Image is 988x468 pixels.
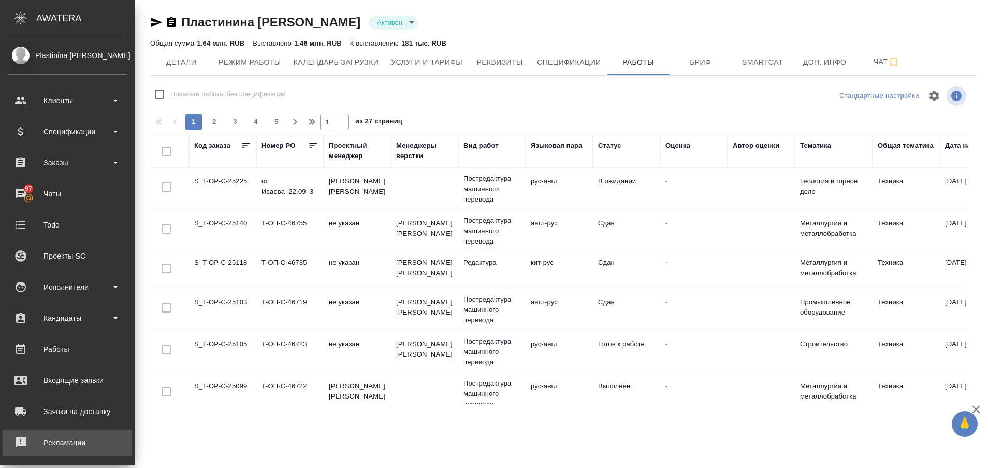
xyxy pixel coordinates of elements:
[369,16,418,30] div: Активен
[227,117,243,127] span: 3
[8,342,127,357] div: Работы
[526,334,593,370] td: рус-англ
[738,56,788,69] span: Smartcat
[593,292,660,328] td: Сдан
[170,89,286,100] span: Показать работы без спецификаций
[8,310,127,326] div: Кандидаты
[598,140,621,151] div: Статус
[526,252,593,289] td: кит-рус
[475,56,525,69] span: Реквизиты
[3,399,132,424] a: Заявки на доставку
[401,39,446,47] p: 181 тыс. RUB
[206,117,223,127] span: 2
[329,140,386,161] div: Проектный менеджер
[261,140,295,151] div: Номер PO
[324,171,391,207] td: [PERSON_NAME] [PERSON_NAME]
[537,56,601,69] span: Спецификации
[194,140,230,151] div: Код заказа
[800,218,867,239] p: Металлургия и металлобработка
[189,171,256,207] td: S_T-OP-C-25225
[873,292,940,328] td: Техника
[665,140,690,151] div: Оценка
[19,183,38,194] span: 97
[878,140,934,151] div: Общая тематика
[463,258,520,268] p: Редактура
[256,334,324,370] td: Т-ОП-С-46723
[248,117,264,127] span: 4
[324,334,391,370] td: не указан
[3,336,132,362] a: Работы
[873,252,940,289] td: Техника
[294,56,379,69] span: Календарь загрузки
[391,56,462,69] span: Услуги и тарифы
[463,294,520,325] p: Постредактура машинного перевода
[526,292,593,328] td: англ-рус
[800,339,867,349] p: Строительство
[800,56,850,69] span: Доп. инфо
[463,378,520,409] p: Постредактура машинного перевода
[665,298,667,306] a: -
[800,381,867,402] p: Металлургия и металлобработка
[219,56,281,69] span: Режим работы
[294,39,342,47] p: 1.46 млн. RUB
[800,140,831,151] div: Тематика
[253,39,294,47] p: Выставлено
[8,217,127,233] div: Todo
[665,219,667,227] a: -
[197,39,244,47] p: 1.64 млн. RUB
[3,430,132,456] a: Рекламации
[665,382,667,390] a: -
[3,367,132,393] a: Входящие заявки
[324,376,391,412] td: [PERSON_NAME] [PERSON_NAME]
[324,292,391,328] td: не указан
[8,124,127,139] div: Спецификации
[189,252,256,289] td: S_T-OP-C-25118
[593,334,660,370] td: Готов к работе
[665,340,667,348] a: -
[150,16,163,29] button: Скопировать ссылку для ЯМессенджера
[665,259,667,266] a: -
[3,212,132,238] a: Todo
[665,177,667,185] a: -
[391,292,458,328] td: [PERSON_NAME] [PERSON_NAME]
[391,334,458,370] td: [PERSON_NAME] [PERSON_NAME]
[8,50,127,61] div: Plastinina [PERSON_NAME]
[873,334,940,370] td: Техника
[324,213,391,249] td: не указан
[593,376,660,412] td: Выполнен
[614,56,663,69] span: Работы
[189,213,256,249] td: S_T-OP-C-25140
[593,171,660,207] td: В ожидании
[463,336,520,367] p: Постредактура машинного перевода
[8,248,127,264] div: Проекты SC
[3,181,132,207] a: 97Чаты
[206,114,223,130] button: 2
[922,83,947,108] span: Настроить таблицу
[248,114,264,130] button: 4
[526,213,593,249] td: англ-рус
[150,39,197,47] p: Общая сумма
[227,114,243,130] button: 3
[396,140,453,161] div: Менеджеры верстки
[8,186,127,202] div: Чаты
[947,86,968,106] span: Посмотреть информацию
[8,435,127,450] div: Рекламации
[526,171,593,207] td: рус-англ
[463,216,520,247] p: Постредактура машинного перевода
[593,213,660,249] td: Сдан
[189,292,256,328] td: S_T-OP-C-25103
[8,93,127,108] div: Клиенты
[355,115,402,130] span: из 27 страниц
[800,176,867,197] p: Геология и горное дело
[463,140,499,151] div: Вид работ
[350,39,401,47] p: К выставлению
[956,413,974,435] span: 🙏
[8,155,127,171] div: Заказы
[256,376,324,412] td: Т-ОП-С-46722
[862,55,912,68] span: Чат
[8,279,127,295] div: Исполнители
[676,56,725,69] span: Бриф
[8,373,127,388] div: Входящие заявки
[463,174,520,205] p: Постредактура машинного перевода
[189,334,256,370] td: S_T-OP-C-25105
